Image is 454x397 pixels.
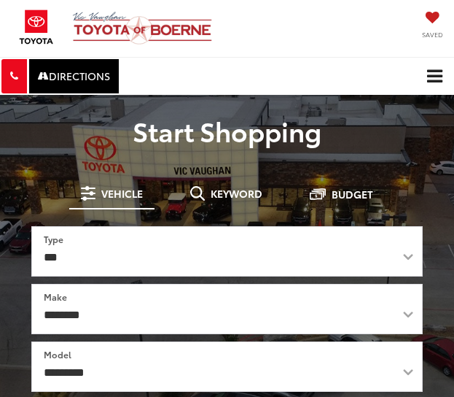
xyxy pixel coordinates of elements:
span: Keyword [211,188,262,198]
label: Make [44,290,67,303]
a: Directions [28,58,120,95]
label: Type [44,233,63,245]
a: My Saved Vehicles [422,12,443,39]
img: Toyota [11,5,62,49]
span: Budget [332,189,373,199]
span: Vehicle [101,188,143,198]
p: Start Shopping [11,116,443,145]
img: Vic Vaughan Toyota of Boerne [72,11,220,45]
button: Click to show site navigation [415,58,454,95]
span: Saved [422,30,443,39]
label: Model [44,348,71,361]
